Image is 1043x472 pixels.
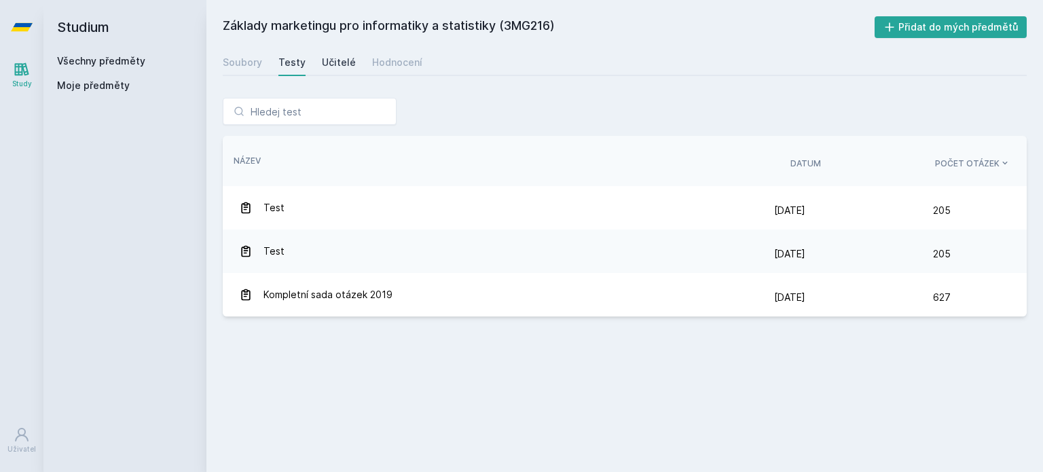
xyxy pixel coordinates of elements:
a: Test [DATE] 205 [223,230,1027,273]
a: Všechny předměty [57,55,145,67]
div: Hodnocení [372,56,422,69]
span: 205 [933,197,951,224]
button: Přidat do mých předmětů [875,16,1027,38]
div: Učitelé [322,56,356,69]
span: Kompletní sada otázek 2019 [263,281,392,308]
span: 205 [933,240,951,268]
span: Test [263,238,285,265]
a: Test [DATE] 205 [223,186,1027,230]
span: [DATE] [774,204,805,216]
a: Uživatel [3,420,41,461]
div: Study [12,79,32,89]
div: Testy [278,56,306,69]
input: Hledej test [223,98,397,125]
span: 627 [933,284,951,311]
h2: Základy marketingu pro informatiky a statistiky (3MG216) [223,16,875,38]
a: Učitelé [322,49,356,76]
button: Datum [790,158,821,170]
span: [DATE] [774,248,805,259]
button: Název [234,155,261,167]
a: Testy [278,49,306,76]
a: Kompletní sada otázek 2019 [DATE] 627 [223,273,1027,316]
span: Test [263,194,285,221]
a: Soubory [223,49,262,76]
a: Hodnocení [372,49,422,76]
span: [DATE] [774,291,805,303]
span: Moje předměty [57,79,130,92]
span: Počet otázek [935,158,1000,170]
a: Study [3,54,41,96]
div: Soubory [223,56,262,69]
button: Počet otázek [935,158,1010,170]
div: Uživatel [7,444,36,454]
